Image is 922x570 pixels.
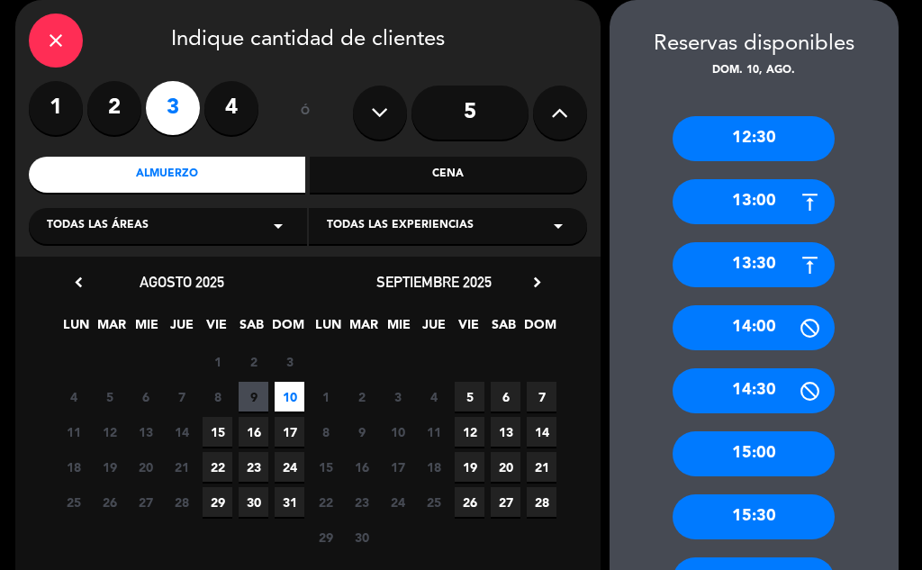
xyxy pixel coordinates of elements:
[455,417,484,447] span: 12
[140,273,224,291] span: agosto 2025
[275,417,304,447] span: 17
[45,30,67,51] i: close
[524,314,554,344] span: DOM
[455,487,484,517] span: 26
[59,382,88,412] span: 4
[311,522,340,552] span: 29
[95,382,124,412] span: 5
[167,452,196,482] span: 21
[237,314,267,344] span: SAB
[527,382,556,412] span: 7
[673,116,835,161] div: 12:30
[491,382,520,412] span: 6
[276,81,335,144] div: ó
[527,487,556,517] span: 28
[272,314,302,344] span: DOM
[131,417,160,447] span: 13
[239,452,268,482] span: 23
[203,382,232,412] span: 8
[167,417,196,447] span: 14
[383,417,412,447] span: 10
[131,382,160,412] span: 6
[202,314,231,344] span: VIE
[47,217,149,235] span: Todas las áreas
[376,273,492,291] span: septiembre 2025
[348,314,378,344] span: MAR
[29,81,83,135] label: 1
[203,452,232,482] span: 22
[491,452,520,482] span: 20
[275,382,304,412] span: 10
[673,494,835,539] div: 15:30
[96,314,126,344] span: MAR
[59,487,88,517] span: 25
[347,382,376,412] span: 2
[239,382,268,412] span: 9
[267,215,289,237] i: arrow_drop_down
[419,417,448,447] span: 11
[419,452,448,482] span: 18
[29,14,587,68] div: Indique cantidad de clientes
[384,314,413,344] span: MIE
[59,417,88,447] span: 11
[347,487,376,517] span: 23
[311,452,340,482] span: 15
[275,487,304,517] span: 31
[239,417,268,447] span: 16
[383,452,412,482] span: 17
[673,179,835,224] div: 13:00
[167,487,196,517] span: 28
[347,417,376,447] span: 9
[491,417,520,447] span: 13
[419,487,448,517] span: 25
[61,314,91,344] span: LUN
[131,452,160,482] span: 20
[491,487,520,517] span: 27
[383,382,412,412] span: 3
[131,487,160,517] span: 27
[311,382,340,412] span: 1
[673,368,835,413] div: 14:30
[69,273,88,292] i: chevron_left
[95,487,124,517] span: 26
[167,382,196,412] span: 7
[527,452,556,482] span: 21
[204,81,258,135] label: 4
[95,417,124,447] span: 12
[527,417,556,447] span: 14
[275,347,304,376] span: 3
[239,347,268,376] span: 2
[275,452,304,482] span: 24
[347,452,376,482] span: 16
[547,215,569,237] i: arrow_drop_down
[131,314,161,344] span: MIE
[347,522,376,552] span: 30
[167,314,196,344] span: JUE
[203,487,232,517] span: 29
[673,431,835,476] div: 15:00
[327,217,474,235] span: Todas las experiencias
[239,487,268,517] span: 30
[146,81,200,135] label: 3
[455,382,484,412] span: 5
[311,417,340,447] span: 8
[673,305,835,350] div: 14:00
[310,157,587,193] div: Cena
[95,452,124,482] span: 19
[610,62,899,80] div: dom. 10, ago.
[203,347,232,376] span: 1
[610,27,899,62] div: Reservas disponibles
[455,452,484,482] span: 19
[419,382,448,412] span: 4
[311,487,340,517] span: 22
[454,314,484,344] span: VIE
[673,242,835,287] div: 13:30
[313,314,343,344] span: LUN
[489,314,519,344] span: SAB
[383,487,412,517] span: 24
[419,314,448,344] span: JUE
[203,417,232,447] span: 15
[59,452,88,482] span: 18
[29,157,306,193] div: Almuerzo
[87,81,141,135] label: 2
